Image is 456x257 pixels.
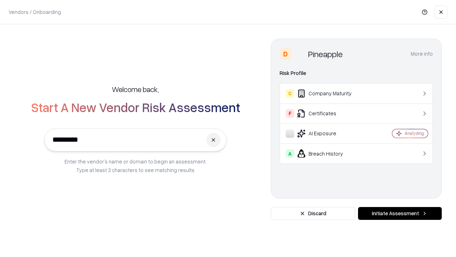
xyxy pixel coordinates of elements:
[286,109,294,118] div: F
[294,48,305,60] img: Pineapple
[405,130,424,136] div: Analyzing
[112,84,159,94] h5: Welcome back,
[286,109,371,118] div: Certificates
[280,48,291,60] div: D
[280,69,433,77] div: Risk Profile
[31,100,240,114] h2: Start A New Vendor Risk Assessment
[286,89,294,98] div: C
[286,89,371,98] div: Company Maturity
[286,149,294,158] div: A
[308,48,343,60] div: Pineapple
[286,129,371,138] div: AI Exposure
[64,157,207,174] p: Enter the vendor’s name or domain to begin an assessment. Type at least 3 characters to see match...
[411,47,433,60] button: More info
[358,207,442,220] button: Initiate Assessment
[9,8,61,16] p: Vendors / Onboarding
[286,149,371,158] div: Breach History
[271,207,355,220] button: Discard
